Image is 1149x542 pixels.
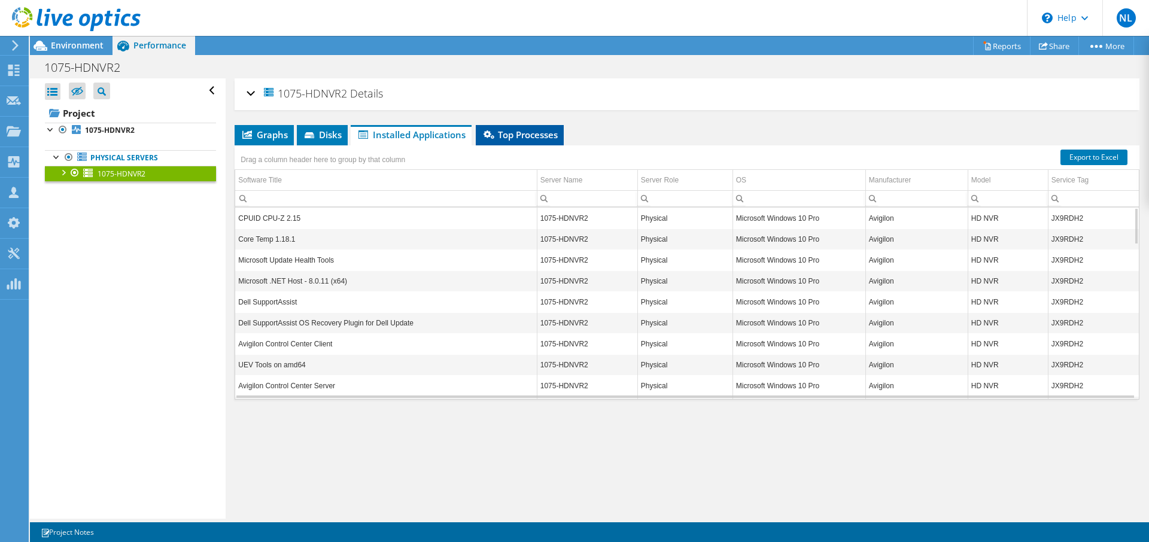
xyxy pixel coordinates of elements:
[637,312,732,333] td: Column Server Role, Value Physical
[262,86,347,100] span: 1075-HDNVR2
[1042,13,1053,23] svg: \n
[732,270,865,291] td: Column OS, Value Microsoft Windows 10 Pro
[865,270,968,291] td: Column Manufacturer, Value Avigilon
[537,170,637,191] td: Server Name Column
[537,190,637,206] td: Column Server Name, Filter cell
[968,190,1048,206] td: Column Model, Filter cell
[968,312,1048,333] td: Column Model, Value HD NVR
[85,125,135,135] b: 1075-HDNVR2
[45,150,216,166] a: Physical Servers
[869,173,911,187] div: Manufacturer
[1048,249,1142,270] td: Column Service Tag, Value JX9RDH2
[637,270,732,291] td: Column Server Role, Value Physical
[235,249,537,270] td: Column Software Title, Value Microsoft Update Health Tools
[241,129,288,141] span: Graphs
[32,525,102,540] a: Project Notes
[732,229,865,249] td: Column OS, Value Microsoft Windows 10 Pro
[865,354,968,375] td: Column Manufacturer, Value Avigilon
[865,312,968,333] td: Column Manufacturer, Value Avigilon
[641,173,679,187] div: Server Role
[98,169,145,179] span: 1075-HDNVR2
[537,229,637,249] td: Column Server Name, Value 1075-HDNVR2
[1060,150,1127,165] a: Export to Excel
[968,354,1048,375] td: Column Model, Value HD NVR
[303,129,342,141] span: Disks
[235,270,537,291] td: Column Software Title, Value Microsoft .NET Host - 8.0.11 (x64)
[968,270,1048,291] td: Column Model, Value HD NVR
[637,170,732,191] td: Server Role Column
[732,190,865,206] td: Column OS, Filter cell
[537,354,637,375] td: Column Server Name, Value 1075-HDNVR2
[537,312,637,333] td: Column Server Name, Value 1075-HDNVR2
[540,173,583,187] div: Server Name
[45,123,216,138] a: 1075-HDNVR2
[235,291,537,312] td: Column Software Title, Value Dell SupportAssist
[1048,354,1142,375] td: Column Service Tag, Value JX9RDH2
[973,36,1031,55] a: Reports
[238,151,408,168] div: Drag a column header here to group by that column
[1048,190,1142,206] td: Column Service Tag, Filter cell
[968,170,1048,191] td: Model Column
[537,208,637,229] td: Column Server Name, Value 1075-HDNVR2
[732,291,865,312] td: Column OS, Value Microsoft Windows 10 Pro
[235,190,537,206] td: Column Software Title, Filter cell
[732,249,865,270] td: Column OS, Value Microsoft Windows 10 Pro
[235,375,537,396] td: Column Software Title, Value Avigilon Control Center Server
[1048,375,1142,396] td: Column Service Tag, Value JX9RDH2
[732,208,865,229] td: Column OS, Value Microsoft Windows 10 Pro
[1048,333,1142,354] td: Column Service Tag, Value JX9RDH2
[1048,312,1142,333] td: Column Service Tag, Value JX9RDH2
[637,354,732,375] td: Column Server Role, Value Physical
[1051,173,1089,187] div: Service Tag
[637,229,732,249] td: Column Server Role, Value Physical
[235,229,537,249] td: Column Software Title, Value Core Temp 1.18.1
[971,173,991,187] div: Model
[235,170,537,191] td: Software Title Column
[235,145,1139,400] div: Data grid
[133,39,186,51] span: Performance
[235,354,537,375] td: Column Software Title, Value UEV Tools on amd64
[45,166,216,181] a: 1075-HDNVR2
[537,249,637,270] td: Column Server Name, Value 1075-HDNVR2
[235,312,537,333] td: Column Software Title, Value Dell SupportAssist OS Recovery Plugin for Dell Update
[51,39,104,51] span: Environment
[732,170,865,191] td: OS Column
[637,291,732,312] td: Column Server Role, Value Physical
[732,354,865,375] td: Column OS, Value Microsoft Windows 10 Pro
[865,229,968,249] td: Column Manufacturer, Value Avigilon
[1078,36,1134,55] a: More
[537,375,637,396] td: Column Server Name, Value 1075-HDNVR2
[968,291,1048,312] td: Column Model, Value HD NVR
[235,208,537,229] td: Column Software Title, Value CPUID CPU-Z 2.15
[1048,208,1142,229] td: Column Service Tag, Value JX9RDH2
[865,291,968,312] td: Column Manufacturer, Value Avigilon
[968,208,1048,229] td: Column Model, Value HD NVR
[537,333,637,354] td: Column Server Name, Value 1075-HDNVR2
[736,173,746,187] div: OS
[637,190,732,206] td: Column Server Role, Filter cell
[350,86,383,101] span: Details
[537,291,637,312] td: Column Server Name, Value 1075-HDNVR2
[482,129,558,141] span: Top Processes
[865,375,968,396] td: Column Manufacturer, Value Avigilon
[732,333,865,354] td: Column OS, Value Microsoft Windows 10 Pro
[1048,170,1142,191] td: Service Tag Column
[637,375,732,396] td: Column Server Role, Value Physical
[637,208,732,229] td: Column Server Role, Value Physical
[865,249,968,270] td: Column Manufacturer, Value Avigilon
[1048,270,1142,291] td: Column Service Tag, Value JX9RDH2
[1048,229,1142,249] td: Column Service Tag, Value JX9RDH2
[238,173,282,187] div: Software Title
[1030,36,1079,55] a: Share
[865,190,968,206] td: Column Manufacturer, Filter cell
[865,208,968,229] td: Column Manufacturer, Value Avigilon
[1117,8,1136,28] span: NL
[537,270,637,291] td: Column Server Name, Value 1075-HDNVR2
[865,170,968,191] td: Manufacturer Column
[357,129,466,141] span: Installed Applications
[865,333,968,354] td: Column Manufacturer, Value Avigilon
[39,61,139,74] h1: 1075-HDNVR2
[637,333,732,354] td: Column Server Role, Value Physical
[732,375,865,396] td: Column OS, Value Microsoft Windows 10 Pro
[968,229,1048,249] td: Column Model, Value HD NVR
